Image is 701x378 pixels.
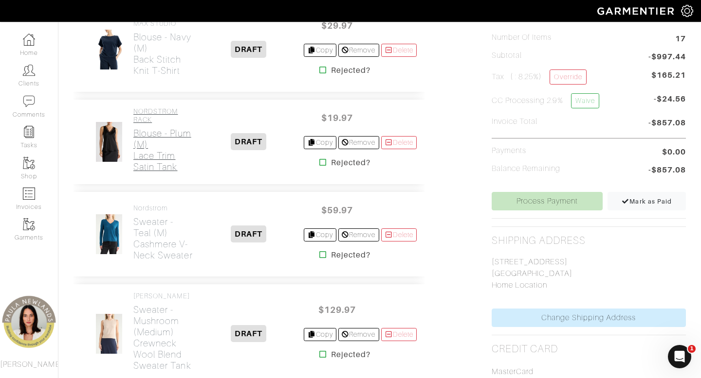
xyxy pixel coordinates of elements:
[492,192,603,210] a: Process Payment
[304,136,336,149] a: Copy
[668,345,691,368] iframe: Intercom live chat
[231,41,266,58] span: DRAFT
[648,51,686,64] span: -$997.44
[675,33,686,46] span: 17
[133,32,193,76] h2: Blouse - navy (m) Back Stitch Knit T-Shirt
[492,33,552,42] h5: Number of Items
[23,95,35,107] img: comment-icon-a0a6a9ef722e966f86d9cbdc48e553b5cf19dbc54f86b18d962a5391bc8f6eb6.png
[133,19,193,76] a: MAX STUDIO Blouse - navy (m)Back Stitch Knit T-Shirt
[492,343,558,355] h2: Credit Card
[308,299,366,320] span: $129.97
[338,328,379,341] a: Remove
[308,107,366,128] span: $19.97
[681,5,693,17] img: gear-icon-white-bd11855cb880d31180b6d7d6211b90ccbf57a29d726f0c71d8c61bd08dd39cc2.png
[331,349,370,361] strong: Rejected?
[592,2,681,19] img: garmentier-logo-header-white-b43fb05a5012e4ada735d5af1a66efaba907eab6374d6393d1fbf88cb4ef424d.png
[133,107,193,124] h4: NORDSTROM RACK
[381,328,417,341] a: Delete
[133,107,193,172] a: NORDSTROM RACK Blouse - plum (m)Lace Trim Satin Tank
[95,313,122,354] img: dBPEcbGVdnQXySqZJp5dotYy
[331,157,370,169] strong: Rejected?
[550,69,586,85] a: Override
[648,117,686,130] span: -$857.08
[492,117,538,126] h5: Invoice Total
[492,256,686,291] p: [STREET_ADDRESS] [GEOGRAPHIC_DATA] Home Location
[95,214,122,255] img: js3XHrzjHHuvEcAYhTxwSidc
[648,164,686,177] span: -$857.08
[331,249,370,261] strong: Rejected?
[23,218,35,230] img: garments-icon-b7da505a4dc4fd61783c78ac3ca0ef83fa9d6f193b1c9dc38574b1d14d53ca28.png
[95,121,123,162] img: Sg9SfWsimCaop14ZXfWW3R9D
[304,328,336,341] a: Copy
[133,292,193,371] a: [PERSON_NAME] Sweater - mushroom (medium)Crewneck Wool Blend Sweater Tank
[23,188,35,200] img: orders-icon-0abe47150d42831381b5fb84f609e132dff9fe21cb692f30cb5eec754e2cba89.png
[381,44,417,57] a: Delete
[304,44,336,57] a: Copy
[608,192,686,210] a: Mark as Paid
[95,29,122,70] img: FKaDiJnSV7hwHCnDqHryjZi9
[654,93,686,112] span: -$24.56
[308,15,366,36] span: $29.97
[133,304,193,371] h2: Sweater - mushroom (medium) Crewneck Wool Blend Sweater Tank
[492,164,561,173] h5: Balance Remaining
[133,204,193,212] h4: Nordstrom
[133,128,193,172] h2: Blouse - plum (m) Lace Trim Satin Tank
[23,126,35,138] img: reminder-icon-8004d30b9f0a5d33ae49ab947aed9ed385cf756f9e5892f1edd6e32f2345188e.png
[338,44,379,57] a: Remove
[23,34,35,46] img: dashboard-icon-dbcd8f5a0b271acd01030246c82b418ddd0df26cd7fceb0bd07c9910d44c42f6.png
[133,19,193,28] h4: MAX STUDIO
[492,93,599,108] h5: CC Processing 2.9%
[381,136,417,149] a: Delete
[231,225,266,242] span: DRAFT
[492,146,526,155] h5: Payments
[492,309,686,327] a: Change Shipping Address
[331,65,370,76] strong: Rejected?
[492,69,587,85] h5: Tax ( : 8.25%)
[23,157,35,169] img: garments-icon-b7da505a4dc4fd61783c78ac3ca0ef83fa9d6f193b1c9dc38574b1d14d53ca28.png
[651,69,686,81] span: $165.21
[662,146,686,158] span: $0.00
[231,325,266,342] span: DRAFT
[688,345,696,353] span: 1
[133,292,193,300] h4: [PERSON_NAME]
[492,235,586,247] h2: Shipping Address
[381,228,417,241] a: Delete
[231,133,266,150] span: DRAFT
[308,200,366,221] span: $59.97
[338,228,379,241] a: Remove
[304,228,336,241] a: Copy
[23,64,35,76] img: clients-icon-6bae9207a08558b7cb47a8932f037763ab4055f8c8b6bfacd5dc20c3e0201464.png
[133,216,193,261] h2: Sweater - teal (m) Cashmere V-Neck Sweater
[133,204,193,261] a: Nordstrom Sweater - teal (m)Cashmere V-Neck Sweater
[622,198,672,205] span: Mark as Paid
[338,136,379,149] a: Remove
[492,51,522,60] h5: Subtotal
[571,93,599,108] a: Waive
